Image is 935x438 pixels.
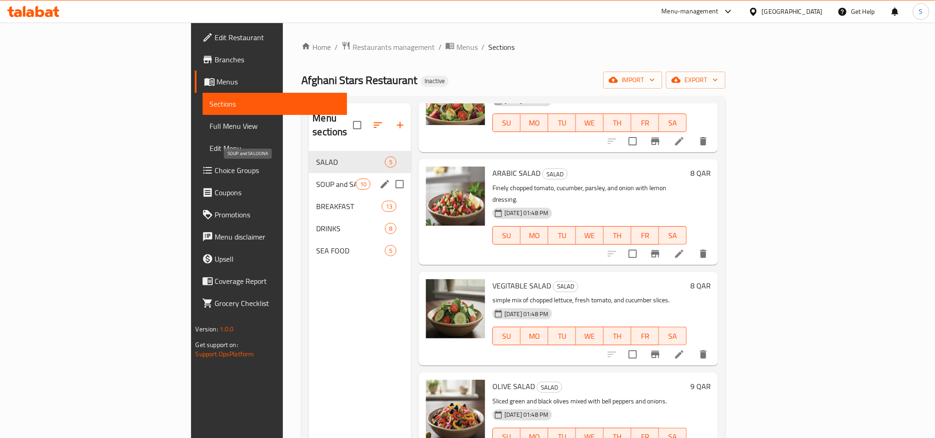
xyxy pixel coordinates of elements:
span: Sections [488,42,515,53]
button: SA [659,226,687,245]
span: 1.0.0 [220,323,234,335]
span: TU [552,229,572,242]
span: Select to update [623,345,642,364]
span: Version: [196,323,218,335]
span: SEA FOOD [316,245,385,256]
span: Inactive [421,77,449,85]
span: [DATE] 01:48 PM [501,310,552,318]
button: import [603,72,662,89]
span: 10 [356,180,370,189]
button: TU [548,327,576,345]
span: MO [524,330,545,343]
span: Menus [217,76,340,87]
span: TH [607,229,628,242]
div: SALAD [553,281,578,292]
button: Branch-specific-item [644,343,666,366]
span: MO [524,229,545,242]
span: 5 [385,158,396,167]
div: Inactive [421,76,449,87]
div: items [385,156,396,168]
button: MO [521,327,548,345]
a: Menu disclaimer [195,226,347,248]
span: Grocery Checklist [215,298,340,309]
button: MO [521,226,548,245]
div: BREAKFAST13 [309,195,411,217]
span: [DATE] 01:48 PM [501,410,552,419]
span: SALAD [537,382,562,393]
span: WE [580,229,600,242]
span: Upsell [215,253,340,264]
button: SA [659,114,687,132]
a: Full Menu View [203,115,347,137]
span: FR [635,229,655,242]
span: Sections [210,98,340,109]
div: items [385,245,396,256]
a: Promotions [195,204,347,226]
button: TH [604,226,631,245]
span: TH [607,116,628,130]
span: TH [607,330,628,343]
div: BREAKFAST [316,201,381,212]
button: FR [631,226,659,245]
button: TH [604,327,631,345]
span: Select to update [623,244,642,264]
span: SU [497,116,517,130]
button: delete [692,343,714,366]
a: Upsell [195,248,347,270]
button: FR [631,327,659,345]
a: Edit Menu [203,137,347,159]
a: Coverage Report [195,270,347,292]
a: Edit menu item [674,248,685,259]
span: Get support on: [196,339,238,351]
span: WE [580,330,600,343]
h6: 8 QAR [690,167,711,180]
button: delete [692,130,714,152]
div: items [356,179,371,190]
img: ARABIC SALAD [426,167,485,226]
a: Edit menu item [674,136,685,147]
button: SA [659,327,687,345]
button: WE [576,327,604,345]
span: SALAD [543,169,567,180]
span: MO [524,116,545,130]
span: DRINKS [316,223,385,234]
button: TH [604,114,631,132]
div: SALAD [542,168,568,180]
span: 8 [385,224,396,233]
button: edit [378,177,392,191]
span: SALAD [316,156,385,168]
span: Full Menu View [210,120,340,132]
h6: 8 QAR [690,279,711,292]
span: Restaurants management [353,42,435,53]
span: SA [663,330,683,343]
span: Edit Menu [210,143,340,154]
button: SU [492,327,521,345]
div: SOUP and SALOONA10edit [309,173,411,195]
span: Afghani Stars Restaurant [301,70,417,90]
span: 5 [385,246,396,255]
button: FR [631,114,659,132]
span: SU [497,330,517,343]
div: items [382,201,396,212]
span: SA [663,229,683,242]
a: Branches [195,48,347,71]
img: VEGITABLE SALAD [426,279,485,338]
button: SU [492,226,521,245]
span: TU [552,116,572,130]
div: [GEOGRAPHIC_DATA] [762,6,823,17]
div: Menu-management [662,6,719,17]
span: [DATE] 01:48 PM [501,209,552,217]
span: OLIVE SALAD [492,379,535,393]
button: WE [576,114,604,132]
li: / [438,42,442,53]
span: ARABIC SALAD [492,166,540,180]
span: SU [497,229,517,242]
a: Coupons [195,181,347,204]
p: simple mix of chopped lettuce, fresh tomato, and cucumber slices. [492,294,687,306]
div: DRINKS8 [309,217,411,240]
span: Coverage Report [215,276,340,287]
button: SU [492,114,521,132]
button: Add section [389,114,411,136]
